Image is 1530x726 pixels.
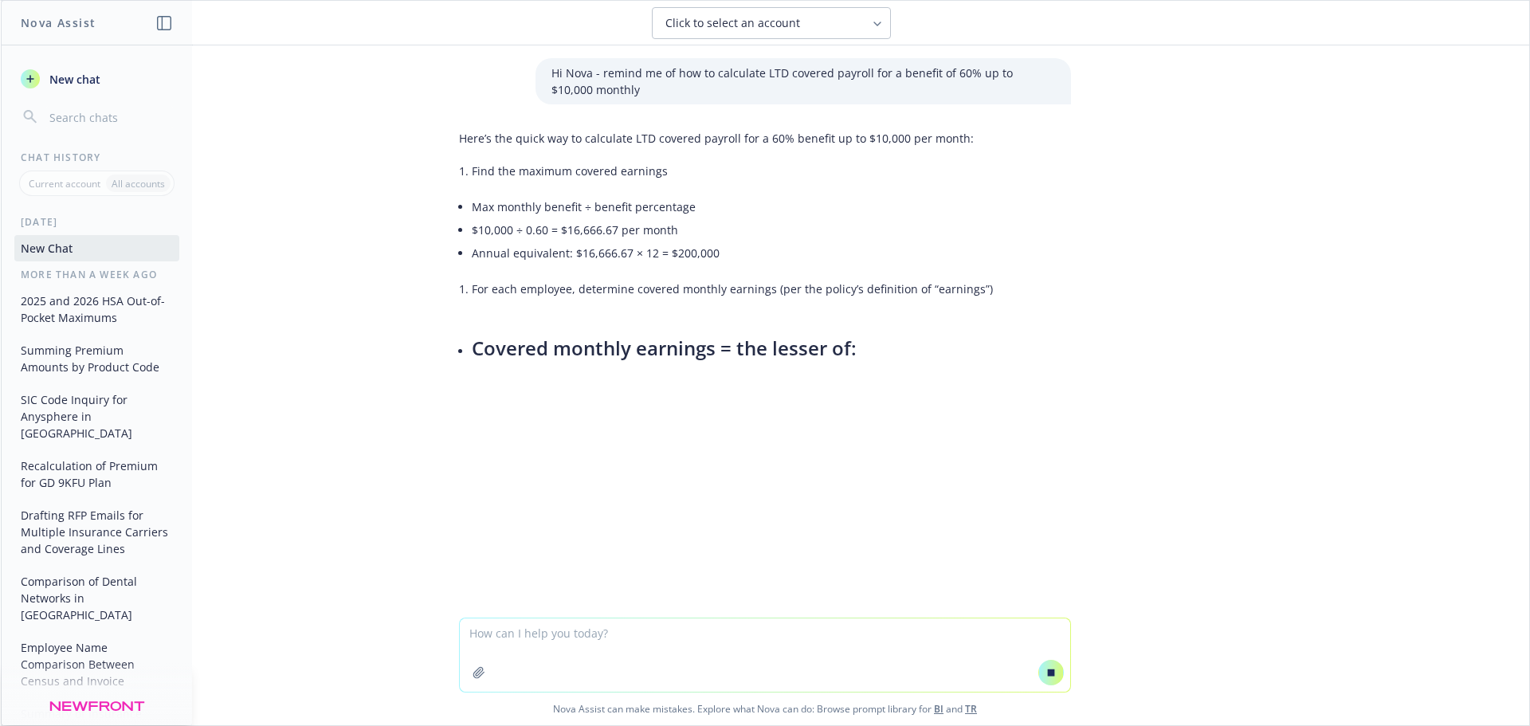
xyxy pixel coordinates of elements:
[472,241,993,265] li: Annual equivalent: $16,666.67 × 12 = $200,000
[14,453,179,496] button: Recalculation of Premium for GD 9KFU Plan
[472,336,993,361] h2: Covered monthly earnings = the lesser of:
[14,568,179,628] button: Comparison of Dental Networks in [GEOGRAPHIC_DATA]
[21,14,96,31] h1: Nova Assist
[459,130,993,147] p: Here’s the quick way to calculate LTD covered payroll for a 60% benefit up to $10,000 per month:
[965,702,977,716] a: TR
[472,159,993,182] li: Find the maximum covered earnings
[14,337,179,380] button: Summing Premium Amounts by Product Code
[112,177,165,190] p: All accounts
[2,268,192,281] div: More than a week ago
[14,634,179,694] button: Employee Name Comparison Between Census and Invoice
[472,195,993,218] li: Max monthly benefit ÷ benefit percentage
[14,288,179,331] button: 2025 and 2026 HSA Out-of-Pocket Maximums
[46,106,173,128] input: Search chats
[665,15,800,31] span: Click to select an account
[652,7,891,39] button: Click to select an account
[14,235,179,261] button: New Chat
[14,65,179,93] button: New chat
[551,65,1055,98] p: Hi Nova - remind me of how to calculate LTD covered payroll for a benefit of 60% up to $10,000 mo...
[934,702,943,716] a: BI
[14,502,179,562] button: Drafting RFP Emails for Multiple Insurance Carriers and Coverage Lines
[2,151,192,164] div: Chat History
[2,215,192,229] div: [DATE]
[472,277,993,300] li: For each employee, determine covered monthly earnings (per the policy’s definition of “earnings”)
[14,387,179,446] button: SIC Code Inquiry for Anysphere in [GEOGRAPHIC_DATA]
[29,177,100,190] p: Current account
[472,218,993,241] li: $10,000 ÷ 0.60 = $16,666.67 per month
[7,693,1523,725] span: Nova Assist can make mistakes. Explore what Nova can do: Browse prompt library for and
[46,71,100,88] span: New chat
